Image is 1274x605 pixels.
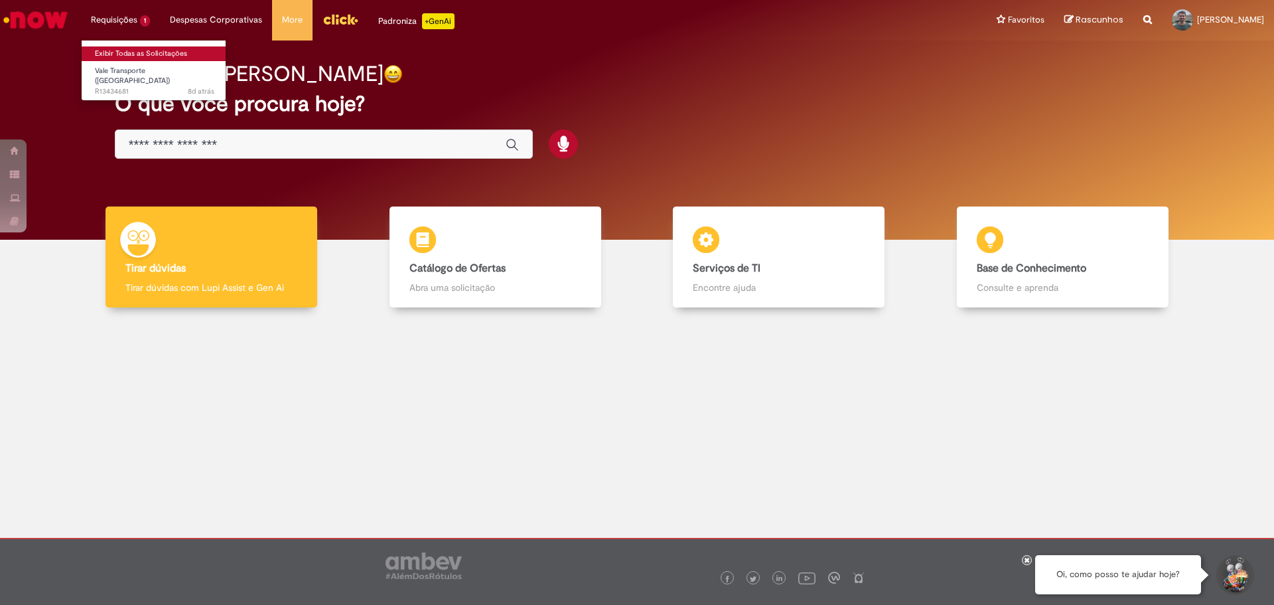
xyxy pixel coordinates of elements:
[1197,14,1264,25] span: [PERSON_NAME]
[322,9,358,29] img: click_logo_yellow_360x200.png
[125,281,297,294] p: Tirar dúvidas com Lupi Assist e Gen Ai
[921,207,1205,308] a: Base de Conhecimento Consulte e aprenda
[1,7,70,33] img: ServiceNow
[140,15,150,27] span: 1
[384,64,403,84] img: happy-face.png
[115,62,384,86] h2: Boa tarde, [PERSON_NAME]
[693,262,760,275] b: Serviços de TI
[977,262,1086,275] b: Base de Conhecimento
[95,66,170,86] span: Vale Transporte ([GEOGRAPHIC_DATA])
[1076,13,1123,26] span: Rascunhos
[798,569,815,586] img: logo_footer_youtube.png
[354,207,638,308] a: Catálogo de Ofertas Abra uma solicitação
[1008,13,1044,27] span: Favoritos
[188,86,214,96] span: 8d atrás
[82,64,228,92] a: Aberto R13434681 : Vale Transporte (VT)
[1214,555,1254,595] button: Iniciar Conversa de Suporte
[70,207,354,308] a: Tirar dúvidas Tirar dúvidas com Lupi Assist e Gen Ai
[188,86,214,96] time: 21/08/2025 08:42:55
[409,281,581,294] p: Abra uma solicitação
[828,572,840,584] img: logo_footer_workplace.png
[693,281,865,294] p: Encontre ajuda
[724,576,731,582] img: logo_footer_facebook.png
[409,262,506,275] b: Catálogo de Ofertas
[776,575,783,583] img: logo_footer_linkedin.png
[378,13,455,29] div: Padroniza
[125,262,186,275] b: Tirar dúvidas
[95,86,214,97] span: R13434681
[386,553,462,579] img: logo_footer_ambev_rotulo_gray.png
[170,13,262,27] span: Despesas Corporativas
[422,13,455,29] p: +GenAi
[977,281,1149,294] p: Consulte e aprenda
[853,572,865,584] img: logo_footer_naosei.png
[91,13,137,27] span: Requisições
[750,576,756,582] img: logo_footer_twitter.png
[637,207,921,308] a: Serviços de TI Encontre ajuda
[81,40,226,101] ul: Requisições
[1035,555,1201,594] div: Oi, como posso te ajudar hoje?
[115,92,1160,116] h2: O que você procura hoje?
[282,13,303,27] span: More
[82,46,228,61] a: Exibir Todas as Solicitações
[1064,14,1123,27] a: Rascunhos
